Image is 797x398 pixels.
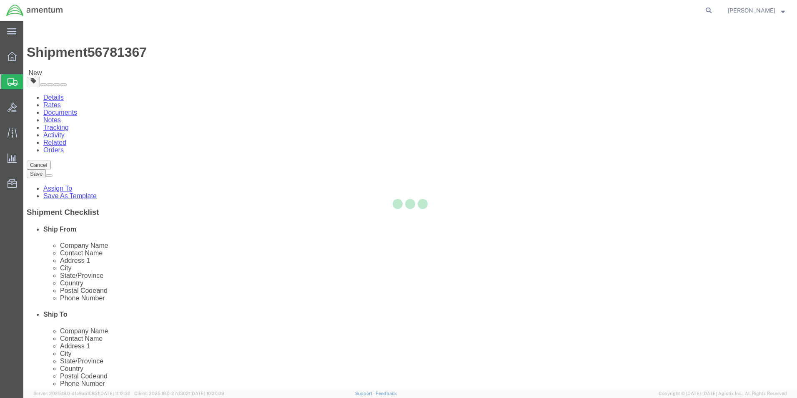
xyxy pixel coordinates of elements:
[190,391,224,396] span: [DATE] 10:20:09
[376,391,397,396] a: Feedback
[99,391,130,396] span: [DATE] 11:12:30
[728,6,775,15] span: Valentin Ortega
[6,4,63,17] img: logo
[33,391,130,396] span: Server: 2025.18.0-d1e9a510831
[727,5,785,15] button: [PERSON_NAME]
[134,391,224,396] span: Client: 2025.18.0-27d3021
[659,390,787,397] span: Copyright © [DATE]-[DATE] Agistix Inc., All Rights Reserved
[355,391,376,396] a: Support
